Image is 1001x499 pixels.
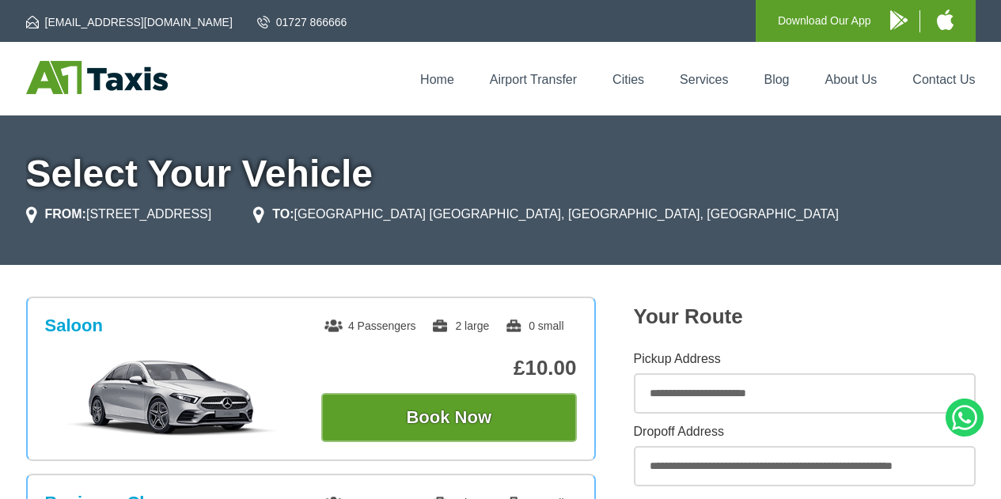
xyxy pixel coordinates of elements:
li: [GEOGRAPHIC_DATA] [GEOGRAPHIC_DATA], [GEOGRAPHIC_DATA], [GEOGRAPHIC_DATA] [253,205,839,224]
p: £10.00 [321,356,577,380]
strong: FROM: [45,207,86,221]
a: Home [420,73,454,86]
a: Airport Transfer [490,73,577,86]
h1: Select Your Vehicle [26,155,976,193]
button: Book Now [321,393,577,442]
img: Saloon [53,358,291,437]
a: About Us [825,73,878,86]
h3: Saloon [45,316,103,336]
img: A1 Taxis Android App [890,10,908,30]
strong: TO: [272,207,294,221]
a: Contact Us [912,73,975,86]
a: Services [680,73,728,86]
span: 0 small [505,319,563,332]
h2: Your Route [634,304,976,329]
span: 2 large [431,319,489,332]
li: [STREET_ADDRESS] [26,205,212,224]
img: A1 Taxis St Albans LTD [26,61,168,94]
p: Download Our App [778,11,871,31]
label: Pickup Address [634,353,976,365]
label: Dropoff Address [634,425,976,438]
span: 4 Passengers [324,319,416,332]
a: [EMAIL_ADDRESS][DOMAIN_NAME] [26,14,233,30]
a: Cities [612,73,644,86]
a: 01727 866666 [257,14,347,30]
img: A1 Taxis iPhone App [937,9,954,30]
a: Blog [764,73,789,86]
